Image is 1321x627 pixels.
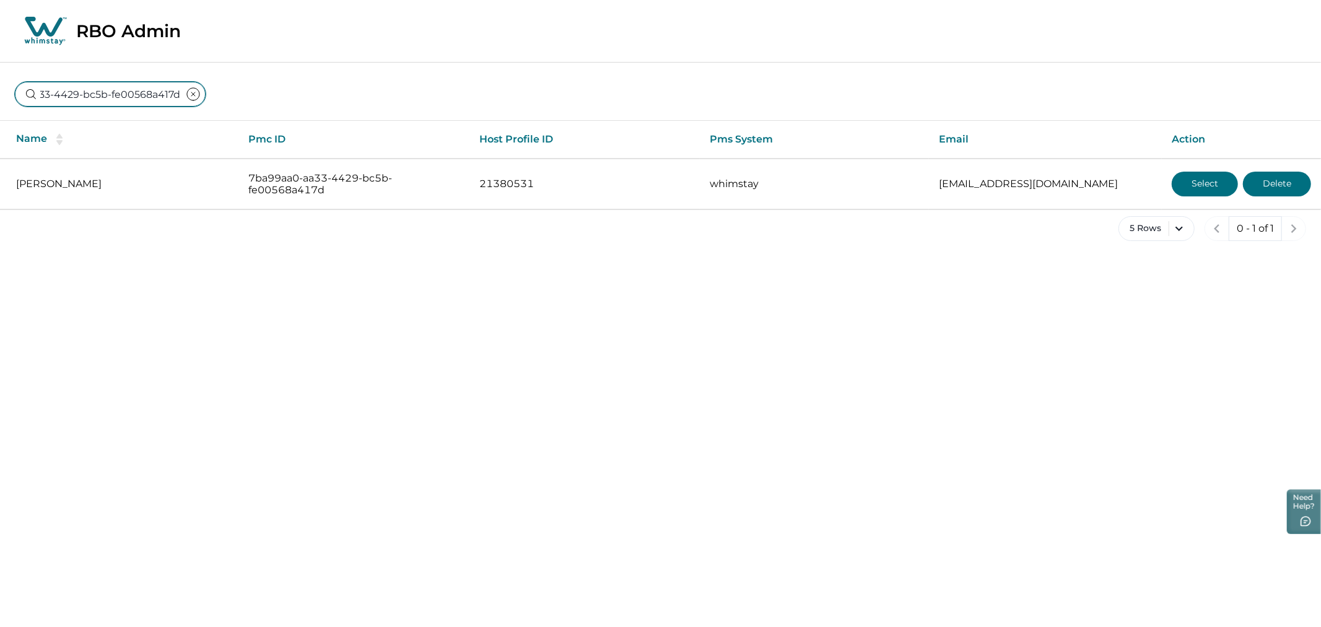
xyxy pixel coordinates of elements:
[710,178,919,190] p: whimstay
[1162,121,1321,159] th: Action
[1118,216,1195,241] button: 5 Rows
[939,178,1152,190] p: [EMAIL_ADDRESS][DOMAIN_NAME]
[248,172,460,196] p: 7ba99aa0-aa33-4429-bc5b-fe00568a417d
[47,133,72,146] button: sorting
[929,121,1162,159] th: Email
[469,121,700,159] th: Host Profile ID
[1229,216,1282,241] button: 0 - 1 of 1
[15,82,206,107] input: Search by pmc name
[1205,216,1229,241] button: previous page
[1172,172,1238,196] button: Select
[1281,216,1306,241] button: next page
[479,178,690,190] p: 21380531
[1237,222,1274,235] p: 0 - 1 of 1
[76,20,181,42] p: RBO Admin
[700,121,929,159] th: Pms System
[181,82,206,107] button: clear input
[16,178,229,190] p: [PERSON_NAME]
[238,121,469,159] th: Pmc ID
[1243,172,1311,196] button: Delete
